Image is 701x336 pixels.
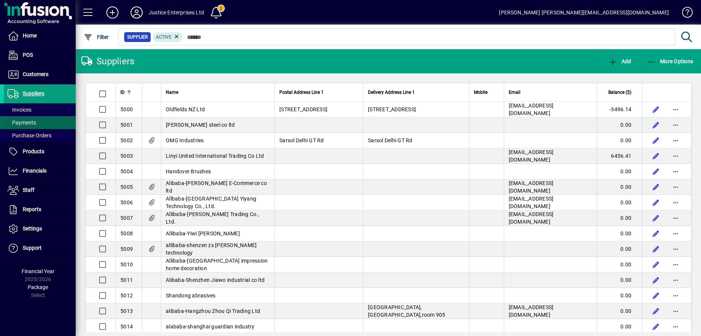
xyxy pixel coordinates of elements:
td: 0.00 [597,164,642,179]
button: More options [670,305,682,317]
span: Settings [23,226,42,232]
div: Mobile [474,88,499,96]
button: More options [670,289,682,302]
button: More options [670,258,682,271]
span: [EMAIL_ADDRESS][DOMAIN_NAME] [509,149,554,163]
span: Allibaba-[PERSON_NAME] Trading Co., Ltd. [166,211,259,225]
span: 5008 [120,230,133,236]
span: 5006 [120,199,133,205]
div: Email [509,88,592,96]
button: More options [670,165,682,177]
button: Edit [650,150,662,162]
td: 0.00 [597,241,642,257]
span: 5010 [120,261,133,268]
button: More options [670,320,682,333]
a: Reports [4,200,76,219]
span: [EMAIL_ADDRESS][DOMAIN_NAME] [509,304,554,318]
span: POS [23,52,33,58]
button: Add [100,6,125,19]
span: 5000 [120,106,133,112]
button: Edit [650,227,662,240]
td: 0.00 [597,303,642,319]
span: Alibaba-[PERSON_NAME] E-Commerce co ltd [166,180,267,194]
button: More options [670,150,682,162]
div: Justice Enterprises Ltd [149,6,204,19]
div: Balance ($) [601,88,638,96]
a: Invoices [4,103,76,116]
span: 5005 [120,184,133,190]
span: [STREET_ADDRESS] [368,106,416,112]
span: Email [509,88,520,96]
span: 5007 [120,215,133,221]
span: Home [23,33,37,39]
a: Purchase Orders [4,129,76,142]
button: Edit [650,196,662,208]
button: Profile [125,6,149,19]
span: Add [608,58,631,64]
a: Support [4,239,76,258]
td: 0.00 [597,319,642,334]
div: Name [166,88,270,96]
button: Edit [650,258,662,271]
button: More options [670,274,682,286]
span: [EMAIL_ADDRESS][DOMAIN_NAME] [509,196,554,209]
span: 5001 [120,122,133,128]
span: Reports [23,206,41,212]
button: More options [670,134,682,146]
button: Edit [650,119,662,131]
span: alababa-shanghai guardian industry [166,324,255,330]
span: Shandong abrasives [166,292,216,299]
a: Customers [4,65,76,84]
span: Supplier [127,33,148,41]
span: Staff [23,187,34,193]
span: [STREET_ADDRESS] [279,106,327,112]
button: Edit [650,305,662,317]
span: Balance ($) [608,88,631,96]
td: -3496.14 [597,102,642,117]
span: [EMAIL_ADDRESS][DOMAIN_NAME] [509,211,554,225]
span: Payments [8,120,36,126]
span: Financials [23,168,47,174]
span: More Options [647,58,693,64]
span: 5003 [120,153,133,159]
div: Suppliers [81,55,134,67]
a: Knowledge Base [676,2,692,26]
span: Support [23,245,42,251]
button: More options [670,243,682,255]
button: Edit [650,243,662,255]
span: 5009 [120,246,133,252]
button: Edit [650,103,662,115]
button: Edit [650,289,662,302]
span: Allbaba-[GEOGRAPHIC_DATA] Yiyang Technology Co., Ltd. [166,196,256,209]
td: 0.00 [597,133,642,148]
span: 5004 [120,168,133,174]
span: Active [156,34,171,40]
span: Delivery Address Line 1 [368,88,415,96]
td: 0.00 [597,195,642,210]
span: alibaba-Hangzhou Zhou Qi Trading Ltd [166,308,260,314]
span: Sarsol Delhi GT Rd [279,137,324,143]
span: 5002 [120,137,133,143]
span: Alibaba-Shenzhen Jiawo industrial co ltd [166,277,265,283]
button: More options [670,196,682,208]
span: Purchase Orders [8,132,51,138]
td: 0.00 [597,226,642,241]
a: Financials [4,162,76,180]
button: Edit [650,320,662,333]
span: Allibaba-[GEOGRAPHIC_DATA] impression home decoration [166,258,268,271]
span: Postal Address Line 1 [279,88,324,96]
span: Sarsol Delhi GT Rd [368,137,413,143]
span: Suppliers [23,90,44,96]
span: Filter [84,34,109,40]
a: Products [4,142,76,161]
span: 5013 [120,308,133,314]
span: [EMAIL_ADDRESS][DOMAIN_NAME] [509,103,554,116]
td: 0.00 [597,288,642,303]
mat-chip: Activation Status: Active [153,32,183,42]
span: Invoices [8,107,31,113]
div: [PERSON_NAME] [PERSON_NAME][EMAIL_ADDRESS][DOMAIN_NAME] [499,6,669,19]
button: More options [670,181,682,193]
td: 6456.41 [597,148,642,164]
span: Customers [23,71,48,77]
span: allibaba-shenzen zs [PERSON_NAME] technology [166,242,257,256]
